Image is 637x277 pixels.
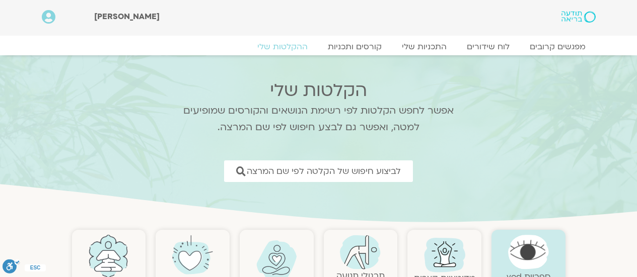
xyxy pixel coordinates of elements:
[392,42,457,52] a: התכניות שלי
[318,42,392,52] a: קורסים ותכניות
[520,42,596,52] a: מפגשים קרובים
[170,80,467,101] h2: הקלטות שלי
[170,103,467,136] p: אפשר לחפש הקלטות לפי רשימת הנושאים והקורסים שמופיעים למטה, ואפשר גם לבצע חיפוש לפי שם המרצה.
[224,160,413,182] a: לביצוע חיפוש של הקלטה לפי שם המרצה
[247,42,318,52] a: ההקלטות שלי
[457,42,520,52] a: לוח שידורים
[94,11,160,22] span: [PERSON_NAME]
[42,42,596,52] nav: Menu
[247,166,401,176] span: לביצוע חיפוש של הקלטה לפי שם המרצה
